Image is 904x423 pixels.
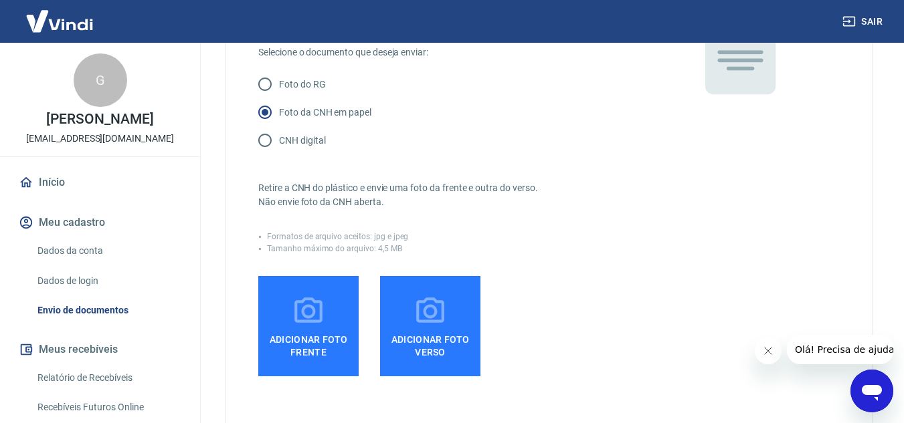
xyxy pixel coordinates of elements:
[258,276,359,376] label: Adicionar foto frente
[16,168,184,197] a: Início
[787,335,893,364] iframe: Mensagem da empresa
[755,337,782,364] iframe: Fechar mensagem
[26,132,174,146] p: [EMAIL_ADDRESS][DOMAIN_NAME]
[32,267,184,295] a: Dados de login
[840,9,888,34] button: Sair
[32,394,184,421] a: Recebíveis Futuros Online
[46,112,153,126] p: [PERSON_NAME]
[279,134,325,148] p: CNH digital
[16,335,184,364] button: Meus recebíveis
[8,9,112,20] span: Olá! Precisa de ajuda?
[16,1,103,41] img: Vindi
[16,208,184,237] button: Meu cadastro
[264,328,353,358] span: Adicionar foto frente
[32,237,184,265] a: Dados da conta
[385,328,475,358] span: Adicionar foto verso
[267,243,402,255] p: Tamanho máximo do arquivo: 4,5 MB
[380,276,480,376] label: Adicionar foto verso
[32,364,184,392] a: Relatório de Recebíveis
[258,45,639,59] p: Selecione o documento que deseja enviar:
[267,231,408,243] p: Formatos de arquivo aceitos: jpg e jpeg
[258,181,639,209] p: Retire a CNH do plástico e envie uma foto da frente e outra do verso. Não envie foto da CNH aberta.
[32,297,184,324] a: Envio de documentos
[279,106,371,120] p: Foto da CNH em papel
[74,53,127,107] div: G
[850,370,893,412] iframe: Botão para abrir a janela de mensagens
[279,78,326,92] p: Foto do RG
